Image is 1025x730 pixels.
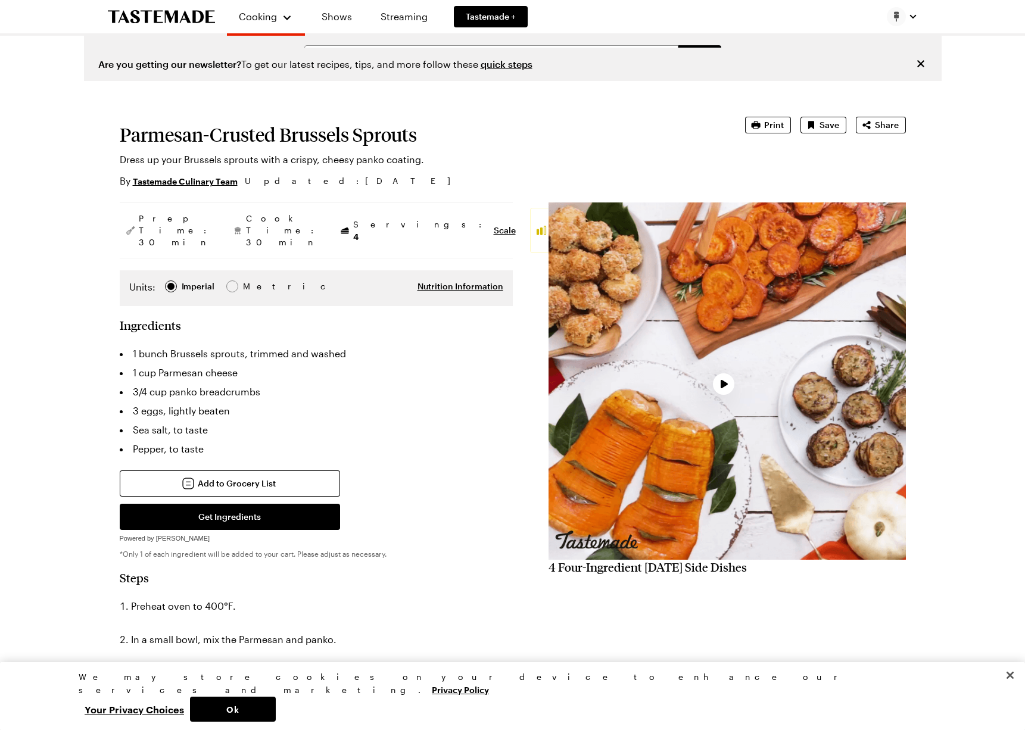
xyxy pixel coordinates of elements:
[129,280,268,297] div: Imperial Metric
[997,662,1023,688] button: Close
[120,597,513,616] li: Preheat oven to 400°F.
[481,58,532,70] a: quick steps
[454,6,528,27] a: Tastemade +
[432,684,489,695] a: More information about your privacy, opens in a new tab
[243,280,268,293] div: Metric
[120,382,513,401] li: 3/4 cup panko breadcrumbs
[549,560,906,574] h2: 4 Four-Ingredient [DATE] Side Dishes
[120,504,340,530] button: Get Ingredients
[800,117,846,133] button: Save recipe
[182,280,214,293] div: Imperial
[120,439,513,458] li: Pepper, to taste
[133,174,238,188] a: Tastemade Culinary Team
[887,7,918,26] button: Profile picture
[129,280,155,294] label: Units:
[120,420,513,439] li: Sea salt, to taste
[914,57,927,70] button: Close
[353,230,359,242] span: 4
[713,373,734,395] button: Play Video
[418,280,503,292] button: Nutrition Information
[887,7,906,26] img: Profile picture
[120,401,513,420] li: 3 eggs, lightly beaten
[466,11,516,23] span: Tastemade +
[549,202,906,560] video-js: Video Player
[120,363,513,382] li: 1 cup Parmesan cheese
[79,697,190,722] button: Your Privacy Choices
[108,10,215,24] a: To Tastemade Home Page
[182,280,216,293] span: Imperial
[678,45,721,71] button: filters
[120,152,712,167] p: Dress up your Brussels sprouts with a crispy, cheesy panko coating.
[246,213,320,248] span: Cook Time: 30 min
[79,670,936,697] div: We may store cookies on your device to enhance our services and marketing.
[98,57,532,71] div: To get our latest recipes, tips, and more follow these
[120,174,238,188] p: By
[120,124,712,145] h1: Parmesan-Crusted Brussels Sprouts
[304,45,678,71] input: Search recipes
[745,117,791,133] button: Print
[98,58,241,70] span: Are you getting our newsletter?
[190,697,276,722] button: Ok
[120,549,513,559] p: *Only 1 of each ingredient will be added to your cart. Please adjust as necessary.
[79,670,936,722] div: Privacy
[764,119,784,131] span: Print
[139,213,213,248] span: Prep Time: 30 min
[120,344,513,363] li: 1 bunch Brussels sprouts, trimmed and washed
[120,570,513,585] h2: Steps
[120,470,340,497] button: Add to Grocery List
[120,535,210,542] span: Powered by [PERSON_NAME]
[120,318,181,332] h2: Ingredients
[239,11,277,22] span: Cooking
[353,219,488,243] span: Servings:
[875,119,899,131] span: Share
[120,630,513,649] li: In a small bowl, mix the Parmesan and panko.
[198,478,276,489] span: Add to Grocery List
[243,280,269,293] span: Metric
[120,531,210,542] a: Powered by [PERSON_NAME]
[856,117,906,133] button: Share
[820,119,839,131] span: Save
[245,174,462,188] span: Updated : [DATE]
[494,224,516,236] button: Scale
[239,5,293,29] button: Cooking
